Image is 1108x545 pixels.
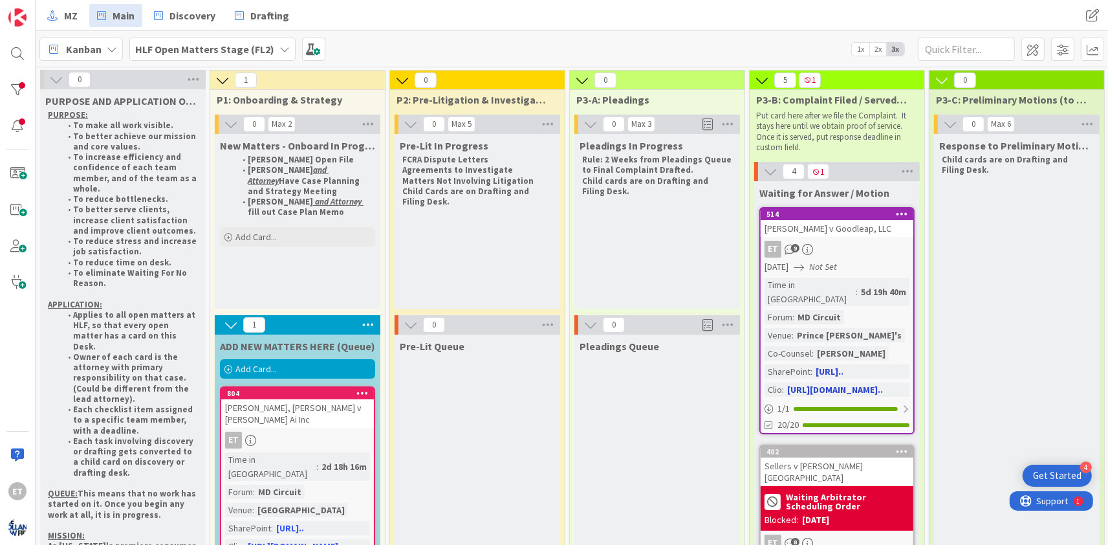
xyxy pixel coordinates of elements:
[272,121,292,128] div: Max 2
[765,328,792,342] div: Venue
[1033,469,1081,482] div: Get Started
[225,485,253,499] div: Forum
[315,196,362,207] u: and Attorney
[8,518,27,537] img: avatar
[225,432,242,449] div: ET
[271,521,273,535] span: :
[73,404,195,436] strong: Each checklist item assigned to a specific team member, with a deadline.
[766,447,913,456] div: 402
[220,340,375,353] span: ADD NEW MATTERS HERE (Queue)
[812,346,814,361] span: :
[27,2,59,17] span: Support
[48,530,85,541] u: MISSION:
[402,164,513,175] strong: Agreements to Investigate
[227,389,374,398] div: 804
[761,220,913,237] div: [PERSON_NAME] v Goodleap, LLC
[783,164,805,179] span: 4
[580,139,683,152] span: Pleadings In Progress
[221,388,374,428] div: 804[PERSON_NAME], [PERSON_NAME] v [PERSON_NAME] Ai Inc
[759,207,915,434] a: 514[PERSON_NAME] v Goodleap, LLCET[DATE]Not SetTime in [GEOGRAPHIC_DATA]:5d 19h 40mForum:MD Circu...
[66,41,102,57] span: Kanban
[954,72,976,88] span: 0
[243,117,265,132] span: 0
[243,317,265,333] span: 1
[603,117,625,132] span: 0
[250,8,289,23] span: Drafting
[765,346,812,361] div: Co-Counsel
[217,93,369,106] span: P1: Onboarding & Strategy
[48,488,78,499] u: QUEUE:
[248,164,362,197] strong: [PERSON_NAME] Have Case Planning and Strategy Meeting
[792,328,794,342] span: :
[73,204,196,236] strong: To better serve clients, increase client satisfaction and improve client outcomes.
[766,210,913,219] div: 514
[146,4,223,27] a: Discovery
[765,383,782,397] div: Clio
[761,458,913,486] div: Sellers v [PERSON_NAME][GEOGRAPHIC_DATA]
[942,154,1070,175] strong: Child cards are on Drafting and Filing Desk.
[73,120,173,131] strong: To make all work visible.
[765,364,810,379] div: SharePoint
[810,364,812,379] span: :
[402,154,488,165] strong: FCRA Dispute Letters
[799,72,821,88] span: 1
[794,328,905,342] div: Prince [PERSON_NAME]'s
[64,8,78,23] span: MZ
[73,267,189,289] strong: To eliminate Waiting For No Reason.
[856,285,858,299] span: :
[761,208,913,237] div: 514[PERSON_NAME] v Goodleap, LLC
[787,384,883,395] a: [URL][DOMAIN_NAME]..
[73,436,195,478] strong: Each task involving discovery or drafting gets converted to a child card on discovery or drafting...
[225,521,271,535] div: SharePoint
[221,388,374,399] div: 804
[580,340,659,353] span: Pleadings Queue
[991,121,1011,128] div: Max 6
[89,4,142,27] a: Main
[761,241,913,258] div: ET
[582,175,710,197] strong: Child cards are on Drafting and Filing Desk.
[400,340,464,353] span: Pre-Lit Queue
[402,186,531,207] strong: Child Cards are on Drafting and Filing Desk.
[248,164,329,186] u: and Attorney
[225,503,252,517] div: Venue
[1080,462,1092,473] div: 4
[761,401,913,417] div: 1/1
[8,482,27,500] div: ET
[814,346,889,361] div: [PERSON_NAME]
[1023,465,1092,487] div: Open Get Started checklist, remaining modules: 4
[67,5,71,16] div: 1
[858,285,909,299] div: 5d 19h 40m
[235,363,277,375] span: Add Card...
[423,117,445,132] span: 0
[765,260,788,274] span: [DATE]
[777,418,799,432] span: 20/20
[631,121,651,128] div: Max 3
[8,8,27,27] img: Visit kanbanzone.com
[582,154,733,175] strong: Rule: 2 Weeks from Pleadings Queue to Final Complaint Drafted.
[225,452,316,481] div: Time in [GEOGRAPHIC_DATA]
[48,299,102,310] u: APPLICATION:
[576,93,728,106] span: P3-A: Pleadings
[786,493,909,511] b: Waiting Arbitrator Scheduling Order
[255,485,305,499] div: MD Circuit
[73,309,197,352] strong: Applies to all open matters at HLF, so that every open matter has a card on this Desk.
[802,513,829,527] div: [DATE]
[792,310,794,324] span: :
[603,317,625,333] span: 0
[254,503,348,517] div: [GEOGRAPHIC_DATA]
[73,131,198,152] strong: To better achieve our mission and core values.
[69,72,91,87] span: 0
[276,522,304,534] a: [URL]..
[774,72,796,88] span: 5
[761,208,913,220] div: 514
[48,488,198,520] strong: This means that no work has started on it. Once you begin any work at all, it is in progress.
[248,196,364,217] strong: [PERSON_NAME] fill out Case Plan Memo
[594,72,616,88] span: 0
[316,460,318,474] span: :
[887,43,904,56] span: 3x
[816,366,843,377] a: [URL]..
[423,317,445,333] span: 0
[220,139,375,152] span: New Matters - Onboard In Progress
[809,261,837,272] i: Not Set
[39,4,85,27] a: MZ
